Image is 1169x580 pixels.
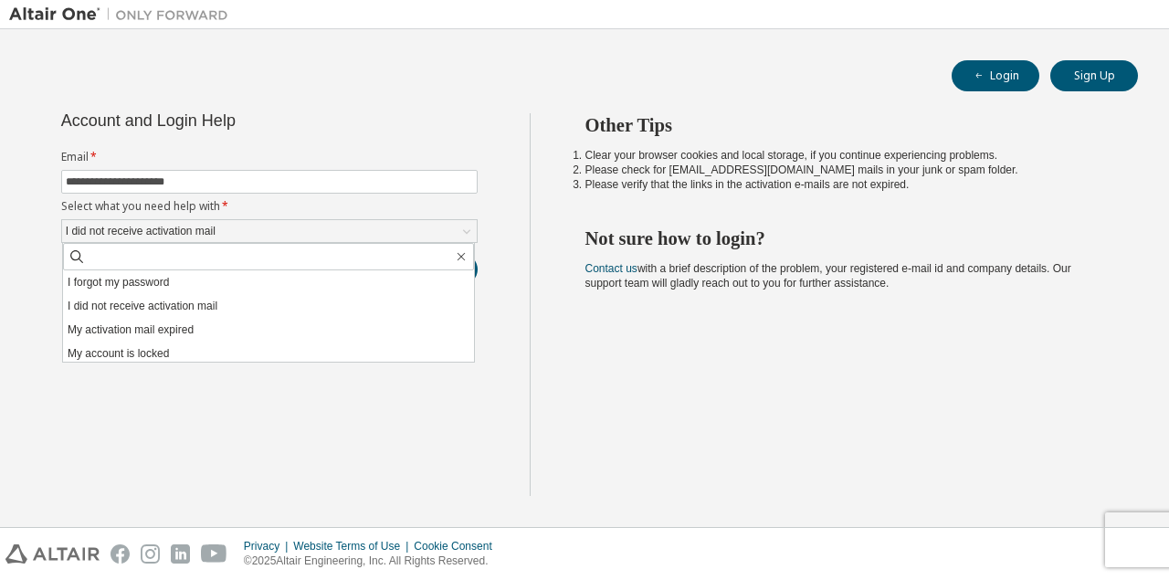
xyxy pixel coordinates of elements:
img: facebook.svg [111,544,130,564]
li: Please check for [EMAIL_ADDRESS][DOMAIN_NAME] mails in your junk or spam folder. [585,163,1106,177]
img: altair_logo.svg [5,544,100,564]
h2: Not sure how to login? [585,227,1106,250]
span: with a brief description of the problem, your registered e-mail id and company details. Our suppo... [585,262,1071,290]
h2: Other Tips [585,113,1106,137]
img: Altair One [9,5,237,24]
img: linkedin.svg [171,544,190,564]
div: I did not receive activation mail [62,220,477,242]
div: I did not receive activation mail [63,221,218,241]
p: © 2025 Altair Engineering, Inc. All Rights Reserved. [244,554,503,569]
li: Please verify that the links in the activation e-mails are not expired. [585,177,1106,192]
label: Email [61,150,478,164]
button: Login [952,60,1039,91]
button: Sign Up [1050,60,1138,91]
img: youtube.svg [201,544,227,564]
div: Account and Login Help [61,113,395,128]
div: Cookie Consent [414,539,502,554]
div: Website Terms of Use [293,539,414,554]
div: Privacy [244,539,293,554]
li: I forgot my password [63,270,474,294]
label: Select what you need help with [61,199,478,214]
img: instagram.svg [141,544,160,564]
li: Clear your browser cookies and local storage, if you continue experiencing problems. [585,148,1106,163]
a: Contact us [585,262,637,275]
